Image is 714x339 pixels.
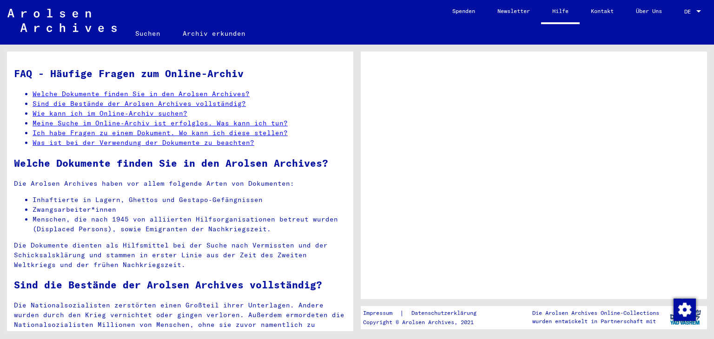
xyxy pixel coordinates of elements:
h2: Sind die Bestände der Arolsen Archives vollständig? [14,278,346,293]
h2: Welche Dokumente finden Sie in den Arolsen Archives? [14,156,346,171]
img: Zustimmung ändern [674,299,696,321]
a: Sind die Bestände der Arolsen Archives vollständig? [33,99,246,108]
span: DE [684,8,694,15]
p: Die Dokumente dienten als Hilfsmittel bei der Suche nach Vermissten und der Schicksalsklärung und... [14,241,346,270]
li: Zwangsarbeiter*innen [33,205,346,215]
p: Die Arolsen Archives Online-Collections [532,309,659,317]
a: Wie kann ich im Online-Archiv suchen? [33,109,187,117]
a: Archiv erkunden [172,22,257,45]
div: | [363,308,488,318]
li: Menschen, die nach 1945 von alliierten Hilfsorganisationen betreut wurden (Displaced Persons), so... [33,215,346,234]
a: Welche Dokumente finden Sie in den Arolsen Archives? [33,90,250,98]
li: Inhaftierte in Lagern, Ghettos und Gestapo-Gefängnissen [33,195,346,205]
a: Was ist bei der Verwendung der Dokumente zu beachten? [33,138,254,147]
img: yv_logo.png [668,306,703,329]
p: Copyright © Arolsen Archives, 2021 [363,318,488,326]
a: Ich habe Fragen zu einem Dokument. Wo kann ich diese stellen? [33,129,288,137]
a: Datenschutzerklärung [404,308,488,318]
h1: FAQ - Häufige Fragen zum Online-Archiv [14,66,346,81]
p: wurden entwickelt in Partnerschaft mit [532,317,659,326]
a: Suchen [124,22,172,45]
a: Meine Suche im Online-Archiv ist erfolglos. Was kann ich tun? [33,119,288,127]
img: Arolsen_neg.svg [7,9,117,32]
a: Impressum [363,308,400,318]
p: Die Arolsen Archives haben vor allem folgende Arten von Dokumenten: [14,179,346,189]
